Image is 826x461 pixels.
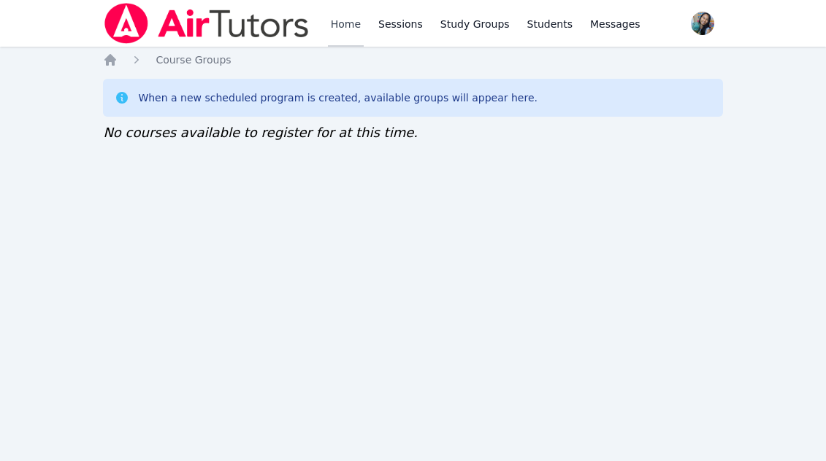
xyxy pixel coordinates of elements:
a: Course Groups [156,53,231,67]
div: When a new scheduled program is created, available groups will appear here. [138,90,538,105]
span: Course Groups [156,54,231,66]
span: Messages [590,17,640,31]
nav: Breadcrumb [103,53,722,67]
span: No courses available to register for at this time. [103,125,418,140]
img: Air Tutors [103,3,310,44]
